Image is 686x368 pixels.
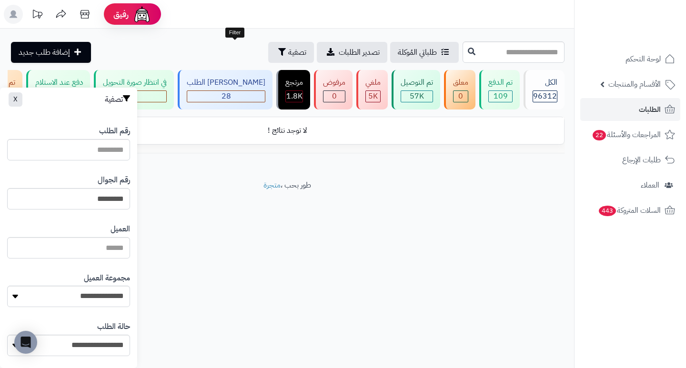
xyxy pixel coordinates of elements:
[288,47,306,58] span: تصفية
[477,70,522,109] a: تم الدفع 109
[494,90,508,102] span: 109
[103,77,167,88] div: في انتظار صورة التحويل
[442,70,477,109] a: معلق 0
[390,70,442,109] a: تم التوصيل 57K
[522,70,566,109] a: الكل96312
[592,129,607,141] span: 22
[312,70,354,109] a: مرفوض 0
[366,91,380,102] div: 4996
[98,175,130,186] label: رقم الجوال
[339,47,380,58] span: تصدير الطلبات
[97,321,130,332] label: حالة الطلب
[639,103,661,116] span: الطلبات
[398,47,437,58] span: طلباتي المُوكلة
[489,91,512,102] div: 109
[132,5,151,24] img: ai-face.png
[225,28,244,38] div: Filter
[641,179,659,192] span: العملاء
[533,90,557,102] span: 96312
[598,204,661,217] span: السلات المتروكة
[187,77,265,88] div: [PERSON_NAME] الطلب
[187,91,265,102] div: 28
[263,179,281,191] a: متجرة
[580,98,680,121] a: الطلبات
[354,70,390,109] a: ملغي 5K
[608,78,661,91] span: الأقسام والمنتجات
[84,273,130,284] label: مجموعة العميل
[111,224,130,235] label: العميل
[622,153,661,167] span: طلبات الإرجاع
[222,90,231,102] span: 28
[113,9,129,20] span: رفيق
[317,42,387,63] a: تصدير الطلبات
[323,91,345,102] div: 0
[580,149,680,171] a: طلبات الإرجاع
[621,10,677,30] img: logo-2.png
[10,118,564,144] td: لا توجد نتائج !
[401,77,433,88] div: تم التوصيل
[488,77,513,88] div: تم الدفع
[365,77,381,88] div: ملغي
[453,77,468,88] div: معلق
[92,70,176,109] a: في انتظار صورة التحويل 0
[580,123,680,146] a: المراجعات والأسئلة22
[598,205,616,217] span: 443
[24,70,92,109] a: دفع عند الاستلام 0
[401,91,433,102] div: 56969
[274,70,312,109] a: مرتجع 1.8K
[410,90,424,102] span: 57K
[11,42,91,63] a: إضافة طلب جديد
[286,90,303,102] span: 1.8K
[323,77,345,88] div: مرفوض
[176,70,274,109] a: [PERSON_NAME] الطلب 28
[105,95,130,104] h3: تصفية
[625,52,661,66] span: لوحة التحكم
[390,42,459,63] a: طلباتي المُوكلة
[592,128,661,141] span: المراجعات والأسئلة
[286,91,303,102] div: 1838
[285,77,303,88] div: مرتجع
[268,42,314,63] button: تصفية
[533,77,557,88] div: الكل
[332,90,337,102] span: 0
[458,90,463,102] span: 0
[14,331,37,354] div: Open Intercom Messenger
[35,77,83,88] div: دفع عند الاستلام
[580,199,680,222] a: السلات المتروكة443
[19,47,70,58] span: إضافة طلب جديد
[368,90,378,102] span: 5K
[580,48,680,70] a: لوحة التحكم
[25,5,49,26] a: تحديثات المنصة
[580,174,680,197] a: العملاء
[99,126,130,137] label: رقم الطلب
[9,92,22,107] button: X
[13,94,18,104] span: X
[454,91,468,102] div: 0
